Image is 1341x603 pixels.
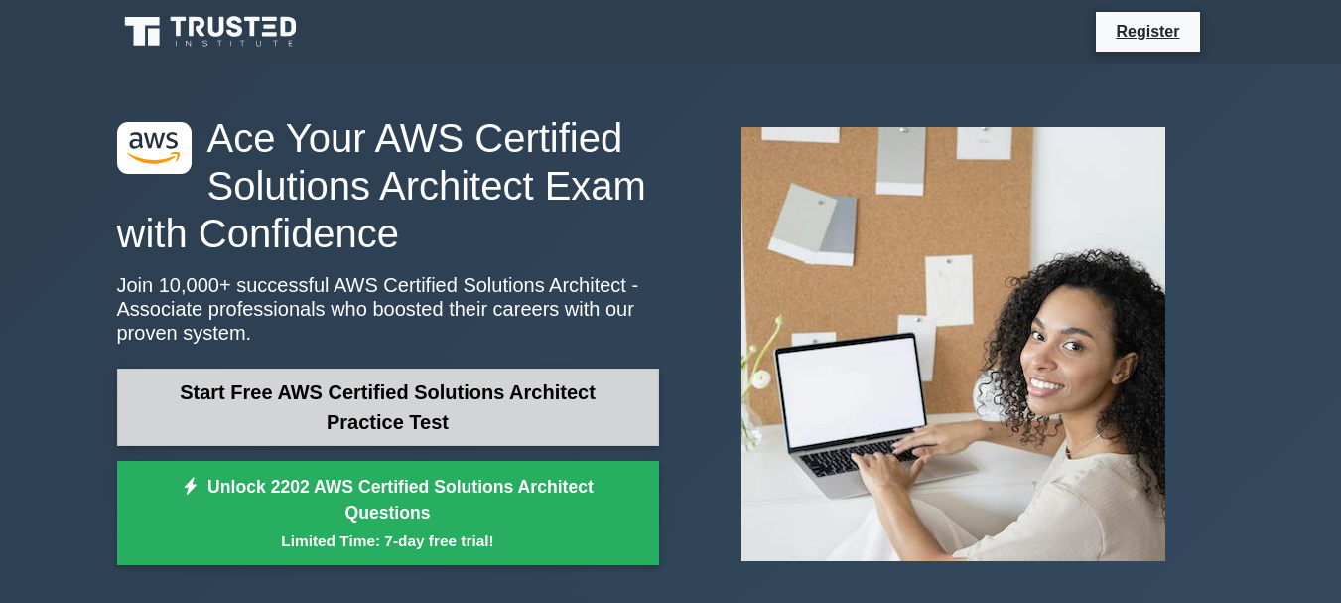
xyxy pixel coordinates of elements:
[117,461,659,566] a: Unlock 2202 AWS Certified Solutions Architect QuestionsLimited Time: 7-day free trial!
[142,529,634,552] small: Limited Time: 7-day free trial!
[117,369,659,446] a: Start Free AWS Certified Solutions Architect Practice Test
[117,273,659,345] p: Join 10,000+ successful AWS Certified Solutions Architect - Associate professionals who boosted t...
[1104,19,1191,44] a: Register
[117,114,659,257] h1: Ace Your AWS Certified Solutions Architect Exam with Confidence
